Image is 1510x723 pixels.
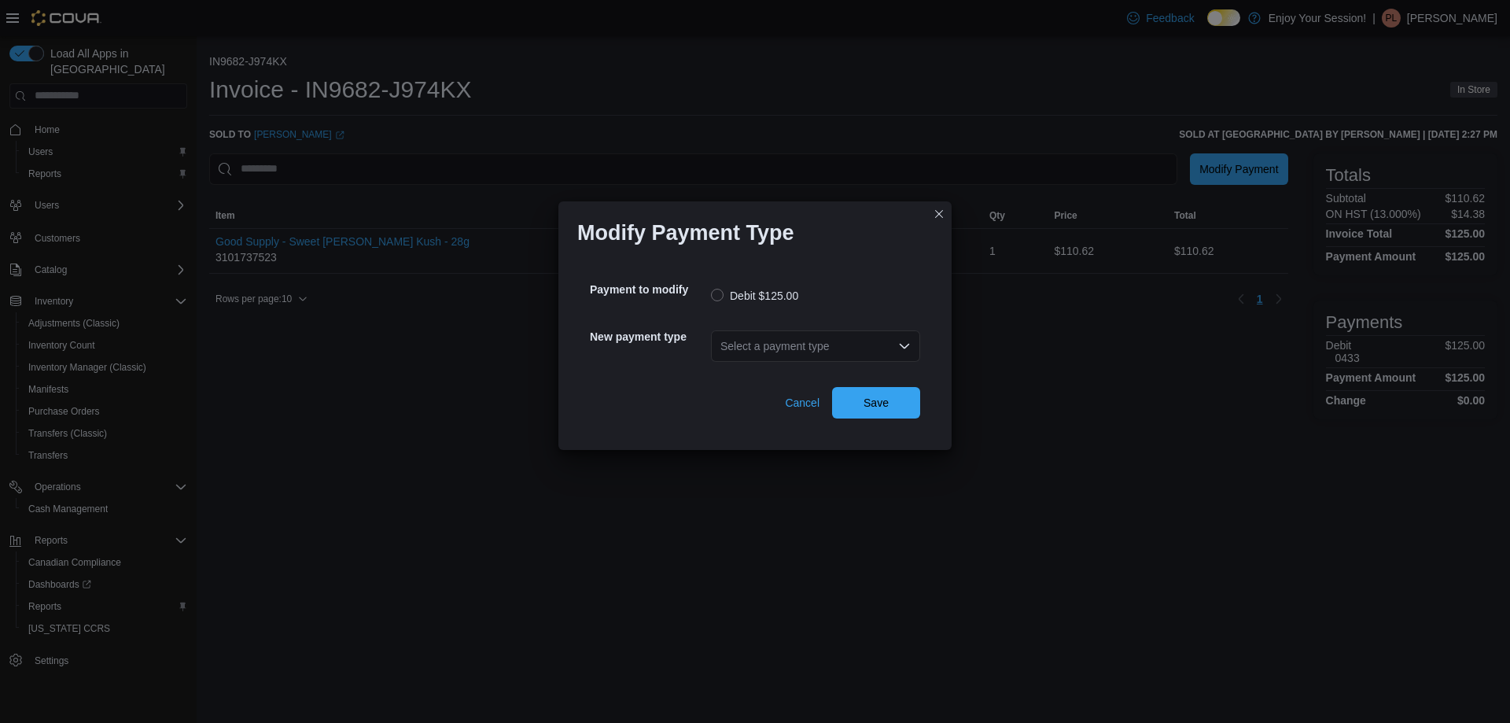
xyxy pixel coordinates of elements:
span: Save [864,395,889,411]
span: Cancel [785,395,819,411]
h5: Payment to modify [590,274,708,305]
button: Save [832,387,920,419]
input: Accessible screen reader label [720,337,722,356]
button: Cancel [779,387,826,419]
h5: New payment type [590,321,708,352]
button: Closes this modal window [930,205,948,223]
label: Debit $125.00 [711,286,798,305]
button: Open list of options [898,340,911,352]
h1: Modify Payment Type [577,220,794,245]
